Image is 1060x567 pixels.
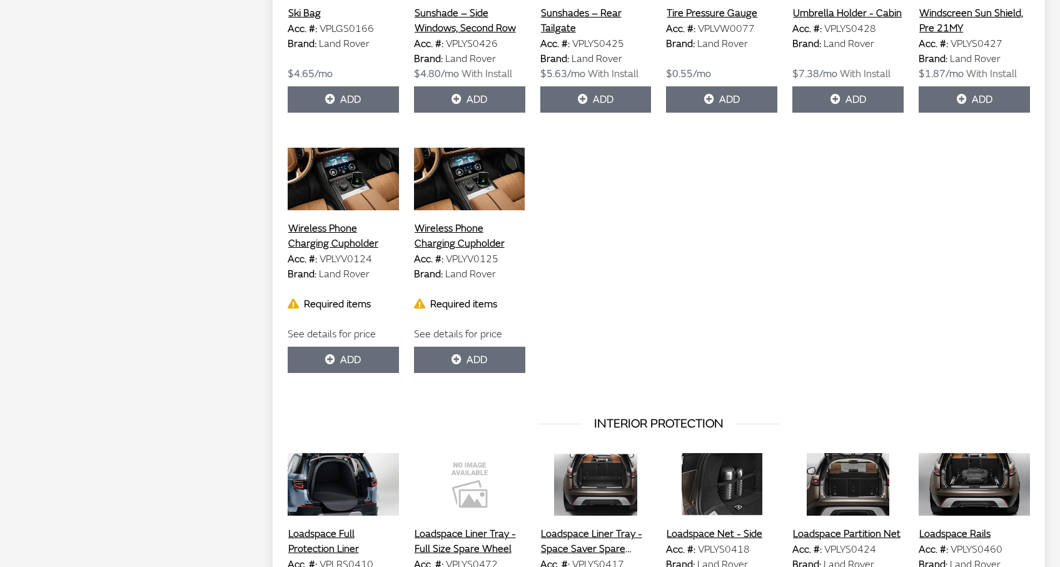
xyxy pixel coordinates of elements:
[288,347,399,373] button: Add
[414,347,525,373] button: Add
[288,526,399,557] button: Loadspace Full Protection Liner
[288,220,399,252] button: Wireless Phone Charging Cupholder
[320,23,374,35] span: VPLGS0166
[666,453,777,516] img: Image for Loadspace Net - Side
[792,36,821,51] label: Brand:
[540,453,652,516] img: Image for Loadspace Liner Tray - Space Saver Spare Wheel
[792,68,837,80] span: $7.38/mo
[414,526,525,557] button: Loadspace Liner Tray - Full Size Spare Wheel
[824,23,876,35] span: VPLYS0428
[414,252,443,267] label: Acc. #:
[666,68,711,80] span: $0.55/mo
[288,252,317,267] label: Acc. #:
[414,68,459,80] span: $4.80/mo
[320,253,372,265] span: VPLYV0124
[792,526,901,542] button: Loadspace Partition Net
[288,267,316,282] label: Brand:
[414,267,443,282] label: Brand:
[445,53,496,65] span: Land Rover
[540,51,569,66] label: Brand:
[792,453,904,516] img: Image for Loadspace Partition Net
[792,21,822,36] label: Acc. #:
[540,86,652,113] button: Add
[319,268,370,280] span: Land Rover
[792,542,822,557] label: Acc. #:
[288,36,316,51] label: Brand:
[540,68,585,80] span: $5.63/mo
[414,297,525,312] div: Required items
[666,526,763,542] button: Loadspace Net - Side
[414,5,525,36] button: Sunshade – Side Windows, Second Row
[950,53,1001,65] span: Land Rover
[414,36,443,51] label: Acc. #:
[966,68,1017,80] span: With Install
[919,36,948,51] label: Acc. #:
[666,86,777,113] button: Add
[414,51,443,66] label: Brand:
[414,453,525,516] img: Image for Loadspace Liner Tray - Full Size Spare Wheel
[919,453,1030,516] img: Image for Loadspace Rails
[666,5,758,21] button: Tire Pressure Gauge
[446,253,498,265] span: VPLYV0125
[288,453,399,516] img: Image for Loadspace Full Protection Liner
[414,86,525,113] button: Add
[951,38,1002,50] span: VPLYS0427
[319,38,370,50] span: Land Rover
[919,5,1030,36] button: Windscreen Sun Shield, Pre 21MY
[540,526,652,557] button: Loadspace Liner Tray - Space Saver Spare Wheel
[445,268,496,280] span: Land Rover
[919,68,964,80] span: $1.87/mo
[666,21,695,36] label: Acc. #:
[666,542,695,557] label: Acc. #:
[666,36,695,51] label: Brand:
[288,86,399,113] button: Add
[919,86,1030,113] button: Add
[288,68,333,80] span: $4.65/mo
[414,220,525,252] button: Wireless Phone Charging Cupholder
[288,297,399,312] div: Required items
[919,542,948,557] label: Acc. #:
[462,68,512,80] span: With Install
[446,38,498,50] span: VPLYS0426
[824,543,876,556] span: VPLYS0424
[414,327,502,342] label: See details for price
[919,51,947,66] label: Brand:
[572,38,624,50] span: VPLYS0425
[540,36,570,51] label: Acc. #:
[792,5,902,21] button: Umbrella Holder - Cabin
[792,86,904,113] button: Add
[698,23,755,35] span: VPLVW0077
[288,5,321,21] button: Ski Bag
[919,526,991,542] button: Loadspace Rails
[840,68,891,80] span: With Install
[698,543,750,556] span: VPLYS0418
[824,38,874,50] span: Land Rover
[572,53,622,65] span: Land Rover
[951,543,1002,556] span: VPLYS0460
[697,38,748,50] span: Land Rover
[414,148,525,210] img: Image for Wireless Phone Charging Cupholder
[288,414,1030,433] h3: INTERIOR PROTECTION
[540,5,652,36] button: Sunshades – Rear Tailgate
[288,21,317,36] label: Acc. #:
[588,68,639,80] span: With Install
[288,327,376,342] label: See details for price
[288,148,399,210] img: Image for Wireless Phone Charging Cupholder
